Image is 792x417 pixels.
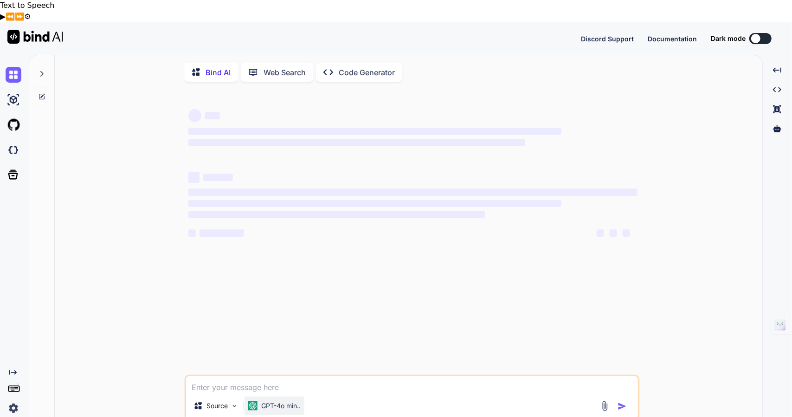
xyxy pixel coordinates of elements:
[581,34,634,44] button: Discord Support
[231,402,238,410] img: Pick Models
[206,67,231,78] p: Bind AI
[623,229,630,237] span: ‌
[188,172,200,183] span: ‌
[6,400,21,416] img: settings
[261,401,301,410] p: GPT-4o min..
[203,174,233,181] span: ‌
[711,34,746,43] span: Dark mode
[206,401,228,410] p: Source
[248,401,258,410] img: GPT-4o mini
[599,401,610,411] img: attachment
[188,109,201,122] span: ‌
[6,11,15,22] button: Previous
[188,128,561,135] span: ‌
[264,67,306,78] p: Web Search
[339,67,395,78] p: Code Generator
[6,142,21,158] img: darkCloudIdeIcon
[188,200,561,207] span: ‌
[200,229,244,237] span: ‌
[205,112,220,119] span: ‌
[6,92,21,108] img: ai-studio
[610,229,617,237] span: ‌
[648,34,697,44] button: Documentation
[188,139,525,146] span: ‌
[188,211,485,218] span: ‌
[188,229,196,237] span: ‌
[188,189,637,196] span: ‌
[24,11,31,22] button: Settings
[581,35,634,43] span: Discord Support
[597,229,604,237] span: ‌
[648,35,697,43] span: Documentation
[618,402,627,411] img: icon
[15,11,24,22] button: Forward
[6,117,21,133] img: githubLight
[6,67,21,83] img: chat
[7,30,63,44] img: Bind AI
